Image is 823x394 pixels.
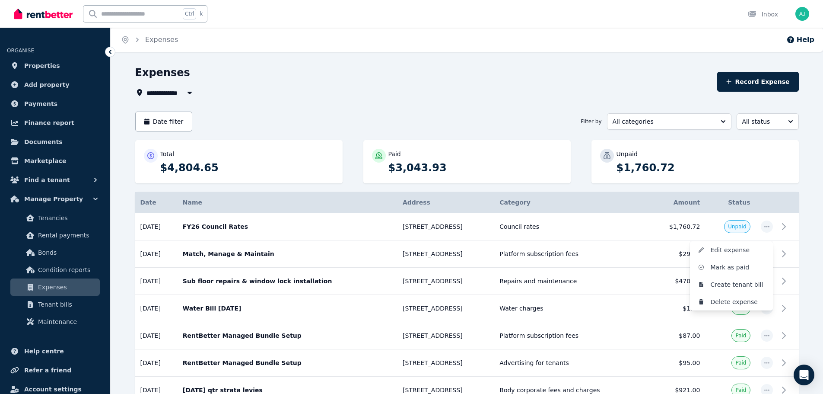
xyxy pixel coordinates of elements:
[160,150,175,158] p: Total
[711,297,766,307] span: Delete expense
[648,295,705,322] td: $1.93
[397,295,494,322] td: [STREET_ADDRESS]
[397,192,494,213] th: Address
[178,192,397,213] th: Name
[38,317,96,327] span: Maintenance
[24,156,66,166] span: Marketplace
[7,76,103,93] a: Add property
[711,279,766,290] span: Create tenant bill
[7,133,103,151] a: Documents
[794,365,814,385] div: Open Intercom Messenger
[135,240,178,268] td: [DATE]
[24,137,63,147] span: Documents
[494,192,648,213] th: Category
[748,10,778,19] div: Inbox
[183,359,392,367] p: RentBetter Managed Bundle Setup
[24,80,70,90] span: Add property
[135,112,193,131] button: Date filter
[14,7,73,20] img: RentBetter
[7,95,103,112] a: Payments
[183,250,392,258] p: Match, Manage & Maintain
[494,240,648,268] td: Platform subscription fees
[38,265,96,275] span: Condition reports
[786,35,814,45] button: Help
[397,240,494,268] td: [STREET_ADDRESS]
[10,313,100,330] a: Maintenance
[7,190,103,208] button: Manage Property
[7,152,103,170] a: Marketplace
[7,362,103,379] a: Refer a friend
[648,240,705,268] td: $29.00
[705,192,755,213] th: Status
[690,259,773,276] button: Mark as paid
[717,72,798,92] button: Record Expense
[135,295,178,322] td: [DATE]
[397,213,494,240] td: [STREET_ADDRESS]
[24,61,60,71] span: Properties
[795,7,809,21] img: Ash Jut
[135,192,178,213] th: Date
[135,322,178,349] td: [DATE]
[7,171,103,189] button: Find a tenant
[494,295,648,322] td: Water charges
[735,359,746,366] span: Paid
[494,213,648,240] td: Council rates
[581,118,601,125] span: Filter by
[616,161,790,175] p: $1,760.72
[10,209,100,227] a: Tenancies
[183,304,392,313] p: Water Bill [DATE]
[648,349,705,377] td: $95.00
[690,293,773,311] button: Delete expense
[7,114,103,131] a: Finance report
[648,213,705,240] td: $1,760.72
[24,365,71,375] span: Refer a friend
[135,213,178,240] td: [DATE]
[7,343,103,360] a: Help centre
[648,322,705,349] td: $87.00
[711,262,766,272] span: Mark as paid
[24,194,83,204] span: Manage Property
[616,150,638,158] p: Unpaid
[397,268,494,295] td: [STREET_ADDRESS]
[397,349,494,377] td: [STREET_ADDRESS]
[388,150,401,158] p: Paid
[111,28,188,52] nav: Breadcrumb
[7,57,103,74] a: Properties
[183,222,392,231] p: FY26 Council Rates
[388,161,562,175] p: $3,043.93
[742,117,781,126] span: All status
[10,261,100,279] a: Condition reports
[183,8,196,19] span: Ctrl
[160,161,334,175] p: $4,804.65
[135,268,178,295] td: [DATE]
[690,276,773,293] button: Create tenant bill
[735,332,746,339] span: Paid
[38,230,96,240] span: Rental payments
[145,35,178,44] a: Expenses
[648,192,705,213] th: Amount
[494,349,648,377] td: Advertising for tenants
[7,48,34,54] span: ORGANISE
[38,213,96,223] span: Tenancies
[737,113,799,130] button: All status
[613,117,714,126] span: All categories
[200,10,203,17] span: k
[24,346,64,356] span: Help centre
[38,299,96,310] span: Tenant bills
[183,277,392,285] p: Sub floor repairs & window lock installation
[38,282,96,292] span: Expenses
[648,268,705,295] td: $470.00
[735,387,746,394] span: Paid
[135,349,178,377] td: [DATE]
[10,296,100,313] a: Tenant bills
[690,241,773,259] button: Edit expense
[10,279,100,296] a: Expenses
[183,331,392,340] p: RentBetter Managed Bundle Setup
[607,113,731,130] button: All categories
[494,268,648,295] td: Repairs and maintenance
[24,118,74,128] span: Finance report
[38,247,96,258] span: Bonds
[711,245,766,255] span: Edit expense
[397,322,494,349] td: [STREET_ADDRESS]
[24,175,70,185] span: Find a tenant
